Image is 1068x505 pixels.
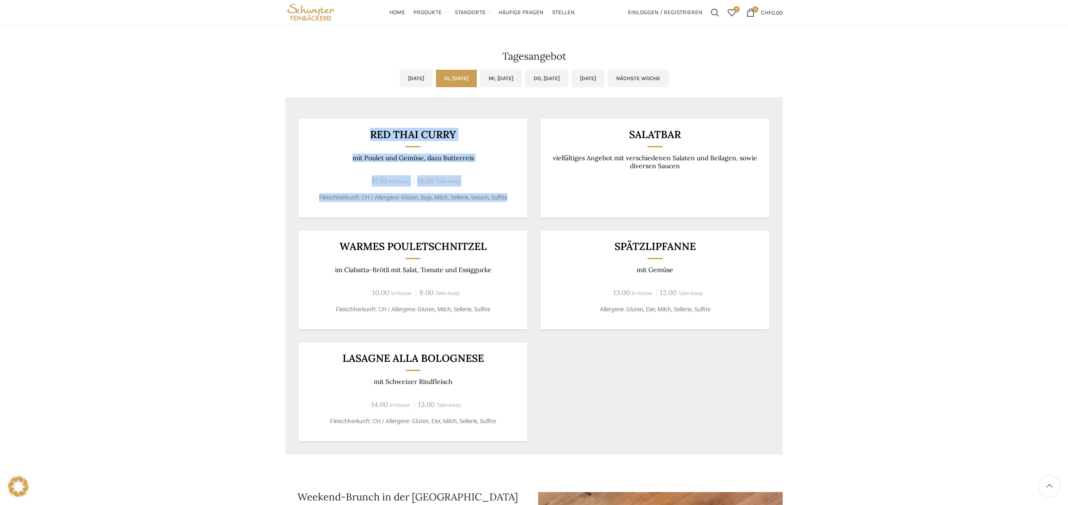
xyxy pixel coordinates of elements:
[309,305,517,314] p: Fleischherkunft: CH / Allergene: Gluten, Milch, Sellerie, Sulfite
[413,4,446,21] a: Produkte
[455,4,490,21] a: Standorte
[660,288,677,297] span: 12.00
[372,288,389,297] span: 10.00
[341,4,624,21] div: Main navigation
[551,129,759,140] h3: Salatbar
[752,6,758,13] span: 0
[455,9,486,17] span: Standorte
[499,4,544,21] a: Häufige Fragen
[400,70,433,87] a: [DATE]
[309,129,517,140] h3: Red Thai Curry
[608,70,669,87] a: Nächste Woche
[419,288,433,297] span: 9.00
[285,51,783,61] h2: Tagesangebot
[389,179,409,184] span: In-House
[391,290,411,296] span: In-House
[632,290,652,296] span: In-House
[707,4,723,21] a: Suchen
[371,400,388,409] span: 14.00
[761,9,783,16] bdi: 0.00
[389,4,405,21] a: Home
[628,10,703,15] span: Einloggen / Registrieren
[309,378,517,386] p: mit Schweizer Rindfleisch
[435,290,460,296] span: Take-Away
[389,9,405,17] span: Home
[285,492,530,502] h2: Weekend-Brunch in der [GEOGRAPHIC_DATA]
[436,402,461,408] span: Take-Away
[551,266,759,274] p: mit Gemüse
[417,176,434,185] span: 16.50
[309,417,517,426] p: Fleischherkunft: CH / Allergene: Gluten, Eier, Milch, Sellerie, Sulfite
[309,193,517,202] p: Fleischherkunft: CH / Allergene: Gluten, Soja, Milch, Sellerie, Sesam, Sulfite
[525,70,568,87] a: Do, [DATE]
[613,288,630,297] span: 13.00
[572,70,605,87] a: [DATE]
[309,154,517,162] p: mit Poulet und Gemüse, dazu Butterreis
[309,241,517,252] h3: Warmes Pouletschnitzel
[678,290,703,296] span: Take-Away
[499,9,544,17] span: Häufige Fragen
[480,70,522,87] a: Mi, [DATE]
[309,266,517,274] p: im Ciabatta-Brötli mit Salat, Tomate und Essiggurke
[390,402,410,408] span: In-House
[285,8,337,15] a: Site logo
[436,179,460,184] span: Take-Away
[551,154,759,170] p: vielfältiges Angebot mit verschiedenen Salaten und Beilagen, sowie diversen Saucen
[436,70,477,87] a: Di, [DATE]
[551,305,759,314] p: Allergene: Gluten, Eier, Milch, Sellerie, Sulfite
[761,9,771,16] span: CHF
[372,176,387,185] span: 17.50
[309,353,517,364] h3: Lasagne alla Bolognese
[1039,476,1060,497] a: Scroll to top button
[624,4,707,21] a: Einloggen / Registrieren
[418,400,435,409] span: 13.00
[723,4,740,21] div: Meine Wunschliste
[552,4,575,21] a: Stellen
[723,4,740,21] a: 0
[733,6,740,13] span: 0
[413,9,442,17] span: Produkte
[742,4,787,21] a: 0 CHF0.00
[551,241,759,252] h3: Spätzlipfanne
[552,9,575,17] span: Stellen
